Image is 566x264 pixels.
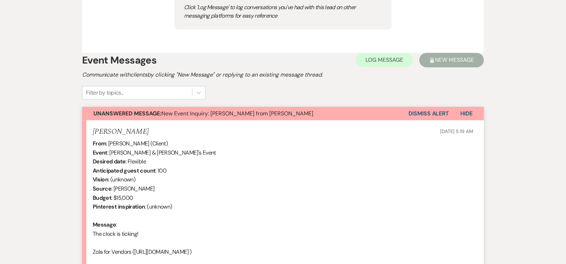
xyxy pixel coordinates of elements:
button: Dismiss Alert [408,107,449,120]
span: [DATE] 5:19 AM [440,128,473,134]
span: Click 'Log Message' to log conversations you've had with this lead on other messaging platforms f... [184,4,356,19]
b: From [93,140,106,147]
div: Filter by topics... [86,89,124,97]
b: Vision [93,176,108,183]
b: Budget [93,194,111,202]
h1: Event Messages [82,53,156,68]
span: New Message [435,56,474,64]
button: New Message [419,53,484,67]
button: Unanswered Message:New Event Inquiry: [PERSON_NAME] from [PERSON_NAME] [82,107,408,120]
strong: Unanswered Message: [93,110,161,117]
span: New Event Inquiry: [PERSON_NAME] from [PERSON_NAME] [93,110,313,117]
b: Pinterest inspiration [93,203,145,210]
span: Log Message [365,56,403,64]
b: Event [93,149,107,156]
b: Desired date [93,158,125,165]
b: Message [93,221,116,228]
h5: [PERSON_NAME] [93,127,149,136]
span: Hide [460,110,473,117]
h2: Communicate with clients by clicking "New Message" or replying to an existing message thread. [82,71,484,79]
b: Anticipated guest count [93,167,155,174]
button: Hide [449,107,484,120]
button: Log Message [356,53,413,67]
b: Source [93,185,111,192]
